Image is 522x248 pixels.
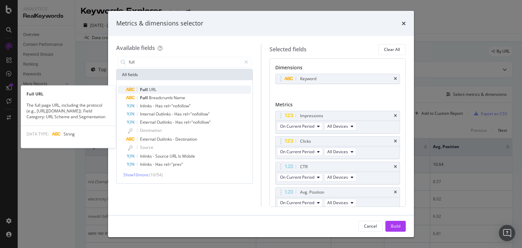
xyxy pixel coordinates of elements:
div: times [394,190,397,194]
span: Outlinks [156,111,172,117]
div: CTRtimesOn Current PeriodAll Devices [275,162,400,184]
div: Build [391,223,400,229]
span: Is [178,153,182,159]
span: Show 10 more [123,172,149,178]
div: Avg. PositiontimesOn Current PeriodAll Devices [275,187,400,210]
button: All Devices [324,148,356,156]
button: All Devices [324,173,356,181]
div: modal [108,11,414,237]
div: ImpressionstimesOn Current PeriodAll Devices [275,111,400,134]
div: times [402,19,406,28]
span: rel="nofollow" [184,119,211,125]
span: Mobile [182,153,195,159]
span: Full [140,95,149,101]
span: Has [155,161,164,167]
span: - [153,153,155,159]
div: Selected fields [269,46,307,53]
div: Keywordtimes [275,74,400,84]
span: Inlinks [140,161,153,167]
span: Name [174,95,185,101]
span: All Devices [327,123,348,129]
div: CTR [300,163,308,170]
span: rel="prev" [164,161,183,167]
button: Cancel [358,221,383,232]
span: All Devices [327,149,348,155]
span: Breadcrumb [149,95,174,101]
button: All Devices [324,199,356,207]
span: - [173,136,175,142]
button: On Current Period [277,199,323,207]
div: Clear All [384,47,400,52]
div: times [394,114,397,118]
span: Has [174,111,183,117]
div: times [394,139,397,143]
button: On Current Period [277,173,323,181]
span: Inlinks [140,153,153,159]
span: rel="nofollow" [183,111,210,117]
div: times [394,77,397,81]
span: Inlinks [140,103,153,109]
button: On Current Period [277,148,323,156]
div: Avg. Position [300,189,324,196]
div: Cancel [364,223,377,229]
span: URL [149,87,156,92]
span: Has [175,119,184,125]
button: Clear All [378,44,406,55]
input: Search by field name [128,57,241,67]
button: On Current Period [277,122,323,130]
span: On Current Period [280,174,314,180]
div: Metrics & dimensions selector [116,19,203,28]
span: On Current Period [280,200,314,206]
div: Dimensions [275,64,400,74]
div: Open Intercom Messenger [499,225,515,241]
span: Has [155,103,164,109]
span: All Devices [327,174,348,180]
span: Full [140,87,149,92]
div: times [394,165,397,169]
div: The full page URL, including the protocol (e.g., [URL][DOMAIN_NAME]). Field Category: URL Scheme ... [21,102,116,120]
div: Available fields [116,44,155,52]
span: - [173,119,175,125]
span: rel="nofollow" [164,103,191,109]
span: - [172,111,174,117]
div: ClickstimesOn Current PeriodAll Devices [275,136,400,159]
span: URL [170,153,178,159]
span: Source [140,144,153,150]
span: External [140,136,157,142]
span: Destination [140,127,162,133]
div: Full URL [21,91,116,97]
span: Destination [175,136,197,142]
span: On Current Period [280,123,314,129]
span: External [140,119,157,125]
div: Clicks [300,138,311,145]
span: Source [155,153,170,159]
span: On Current Period [280,149,314,155]
span: ( 10 / 54 ) [149,172,163,178]
button: Build [385,221,406,232]
button: All Devices [324,122,356,130]
div: All fields [117,69,253,80]
span: - [153,161,155,167]
span: Outlinks [157,136,173,142]
span: - [153,103,155,109]
div: Metrics [275,101,400,111]
span: Internal [140,111,156,117]
div: Impressions [300,112,323,119]
span: All Devices [327,200,348,206]
div: Keyword [300,75,316,82]
span: Outlinks [157,119,173,125]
